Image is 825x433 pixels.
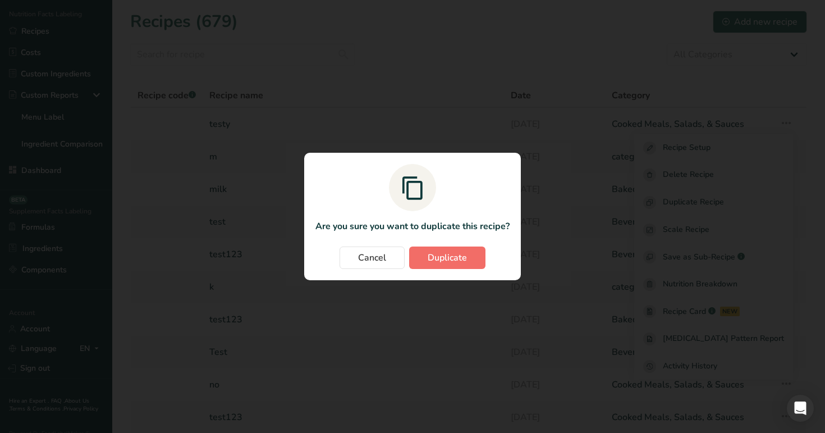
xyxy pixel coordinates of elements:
button: Cancel [340,247,405,269]
p: Are you sure you want to duplicate this recipe? [315,220,510,233]
span: Cancel [358,251,386,265]
div: Open Intercom Messenger [787,395,814,422]
span: Duplicate [428,251,467,265]
button: Duplicate [409,247,485,269]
